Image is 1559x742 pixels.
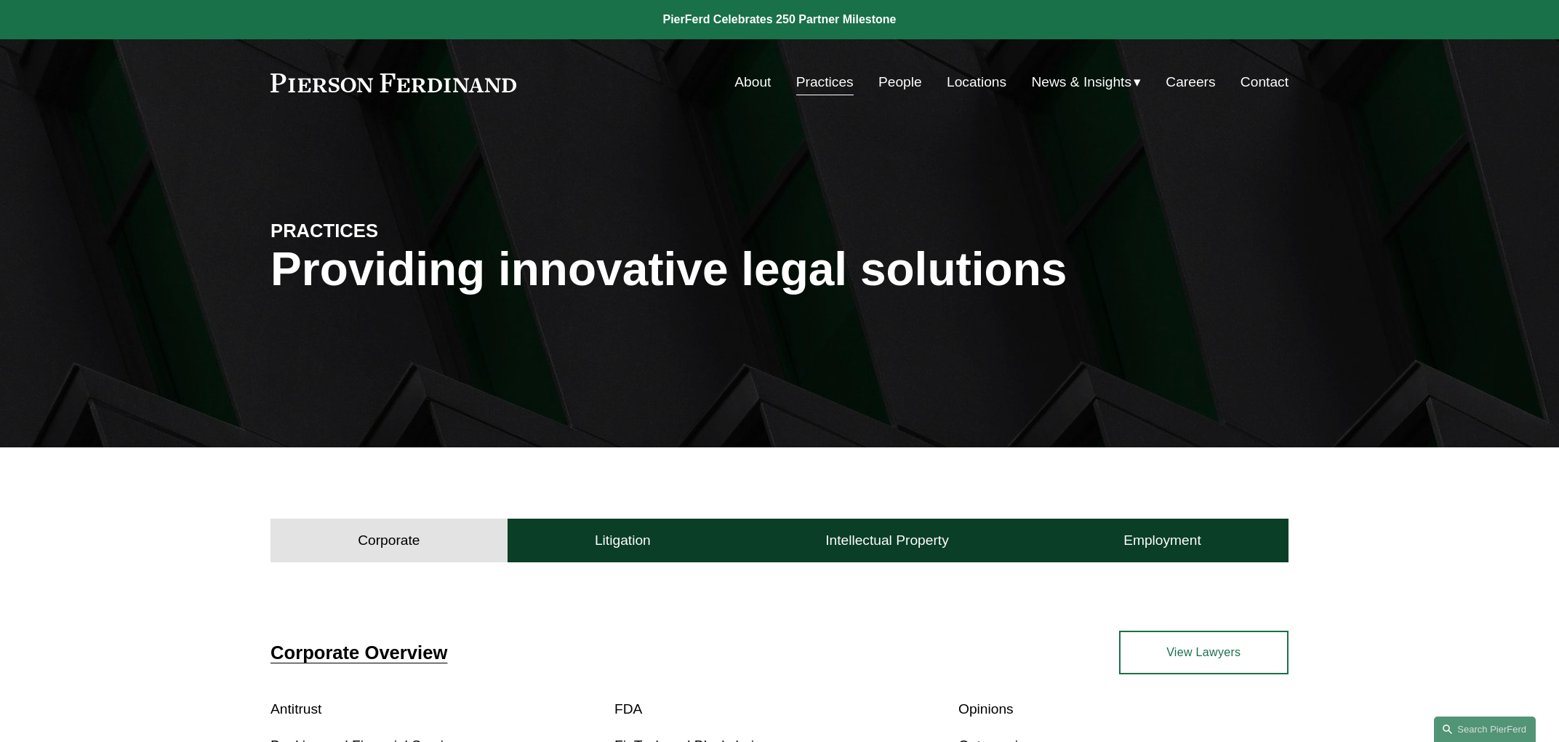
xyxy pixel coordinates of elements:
[270,243,1289,296] h1: Providing innovative legal solutions
[958,701,1014,717] a: Opinions
[796,68,854,96] a: Practices
[595,532,651,549] h4: Litigation
[614,701,642,717] a: FDA
[358,532,420,549] h4: Corporate
[1241,68,1289,96] a: Contact
[1434,717,1536,742] a: Search this site
[878,68,922,96] a: People
[1031,68,1141,96] a: folder dropdown
[270,701,321,717] a: Antitrust
[1166,68,1215,96] a: Careers
[825,532,949,549] h4: Intellectual Property
[270,642,447,663] a: Corporate Overview
[1123,532,1201,549] h4: Employment
[1031,70,1131,95] span: News & Insights
[734,68,771,96] a: About
[270,219,525,242] h4: PRACTICES
[1119,631,1289,674] a: View Lawyers
[947,68,1006,96] a: Locations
